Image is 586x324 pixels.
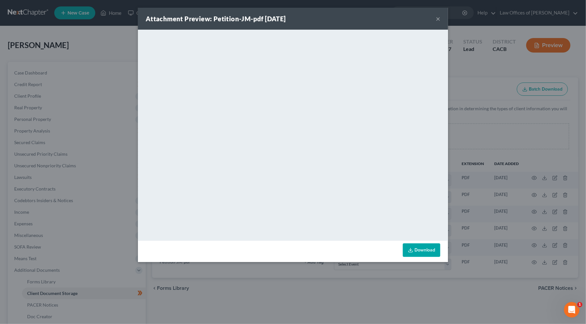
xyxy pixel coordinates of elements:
span: 1 [577,302,582,307]
button: × [436,15,440,23]
strong: Attachment Preview: Petition-JM-pdf [DATE] [146,15,286,23]
a: Download [403,243,440,257]
iframe: <object ng-attr-data='[URL][DOMAIN_NAME]' type='application/pdf' width='100%' height='650px'></ob... [138,30,448,239]
iframe: Intercom live chat [564,302,580,318]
